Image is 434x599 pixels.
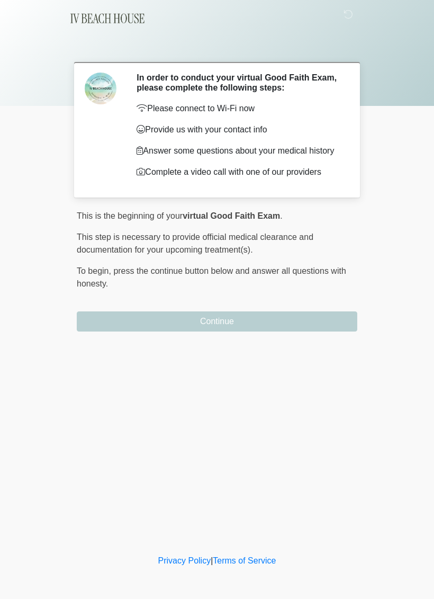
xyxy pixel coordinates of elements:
[137,123,341,136] p: Provide us with your contact info
[66,8,149,29] img: IV Beach House Logo
[69,38,365,58] h1: ‎ ‎ ‎ ‎
[77,233,313,254] span: This step is necessary to provide official medical clearance and documentation for your upcoming ...
[211,556,213,565] a: |
[77,266,113,275] span: To begin,
[85,73,116,104] img: Agent Avatar
[183,211,280,220] strong: virtual Good Faith Exam
[158,556,211,565] a: Privacy Policy
[137,102,341,115] p: Please connect to Wi-Fi now
[77,211,183,220] span: This is the beginning of your
[137,73,341,93] h2: In order to conduct your virtual Good Faith Exam, please complete the following steps:
[137,166,341,178] p: Complete a video call with one of our providers
[77,266,346,288] span: press the continue button below and answer all questions with honesty.
[137,145,341,157] p: Answer some questions about your medical history
[77,311,357,332] button: Continue
[280,211,282,220] span: .
[213,556,276,565] a: Terms of Service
